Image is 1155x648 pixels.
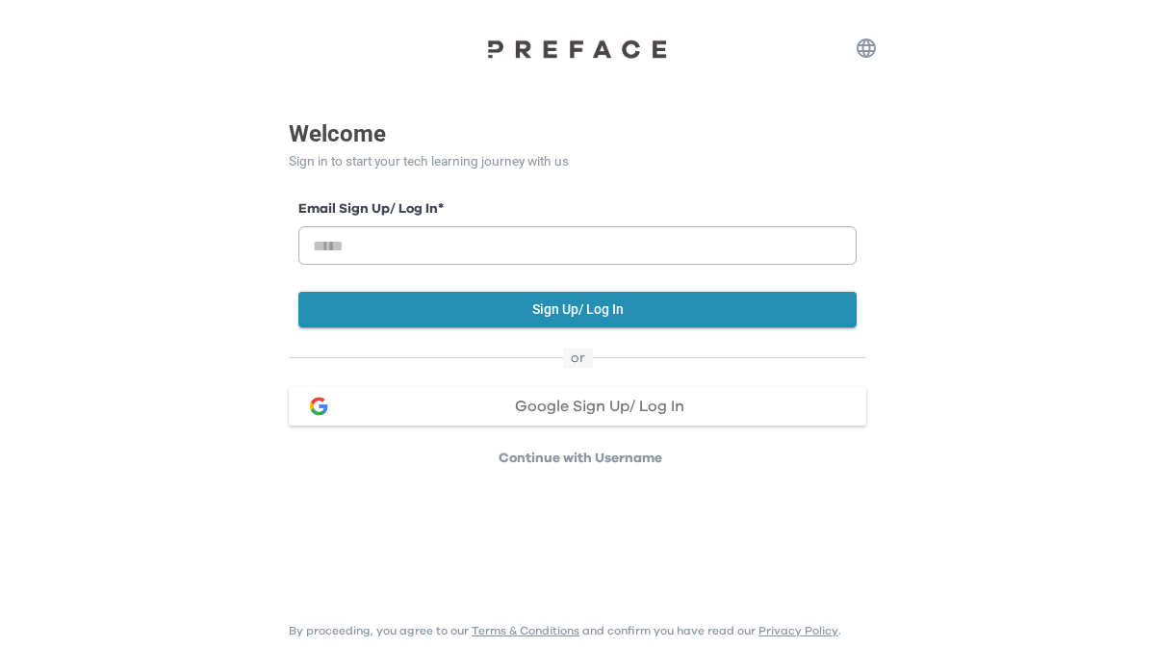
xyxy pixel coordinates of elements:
p: By proceeding, you agree to our and confirm you have read our . [289,623,841,638]
a: Privacy Policy [758,625,838,636]
p: Sign in to start your tech learning journey with us [289,151,866,171]
span: or [563,349,593,368]
button: google loginGoogle Sign Up/ Log In [289,387,866,426]
label: Email Sign Up/ Log In * [298,199,857,220]
p: Welcome [289,117,866,151]
img: google login [307,395,330,418]
p: Continue with Username [295,449,866,468]
button: Sign Up/ Log In [298,292,857,327]
a: Terms & Conditions [472,625,579,636]
img: Preface Logo [481,39,674,59]
span: Google Sign Up/ Log In [515,399,684,414]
